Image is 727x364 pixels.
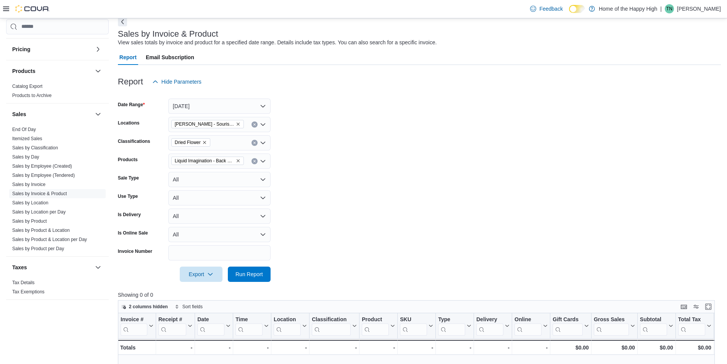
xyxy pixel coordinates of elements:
span: Hide Parameters [161,78,201,86]
div: $0.00 [640,343,673,352]
div: $0.00 [678,343,711,352]
button: Date [197,316,231,335]
div: Gift Card Sales [553,316,583,335]
button: Gift Cards [553,316,589,335]
div: Online [514,316,542,323]
div: Online [514,316,542,335]
div: Subtotal [640,316,667,323]
p: Showing 0 of 0 [118,291,721,299]
button: [DATE] [168,99,271,114]
p: Home of the Happy High [599,4,657,13]
div: Invoice # [121,316,147,335]
div: - [197,343,231,352]
input: Dark Mode [569,5,585,13]
div: Total Tax [678,316,705,323]
div: Location [274,316,301,323]
label: Is Online Sale [118,230,148,236]
span: Sales by Classification [12,145,58,151]
span: Tax Exemptions [12,289,45,295]
button: Taxes [93,263,103,272]
button: Hide Parameters [149,74,205,89]
button: Time [235,316,269,335]
button: Pricing [12,45,92,53]
button: All [168,209,271,224]
div: - [362,343,395,352]
label: Sale Type [118,175,139,181]
img: Cova [15,5,50,13]
span: Sales by Product per Day [12,246,64,252]
button: Enter fullscreen [704,302,713,311]
button: Open list of options [260,121,266,128]
span: Estevan - Souris Avenue - Fire & Flower [171,120,244,128]
h3: Sales [12,110,26,118]
div: Gross Sales [594,316,629,323]
div: Receipt # [158,316,186,323]
div: - [400,343,433,352]
div: Classification [312,316,351,335]
div: Delivery [476,316,503,323]
a: End Of Day [12,127,36,132]
p: | [660,4,662,13]
span: End Of Day [12,126,36,133]
button: Classification [312,316,357,335]
div: Type [438,316,465,335]
div: - [235,343,269,352]
div: $0.00 [594,343,635,352]
a: Sales by Employee (Tendered) [12,173,75,178]
a: Sales by Product per Day [12,246,64,251]
p: [PERSON_NAME] [677,4,721,13]
span: Run Report [235,270,263,278]
button: Gross Sales [594,316,635,335]
h3: Taxes [12,264,27,271]
a: Sales by Invoice & Product [12,191,67,196]
a: Sales by Classification [12,145,58,150]
span: Tax Details [12,280,35,286]
span: Sales by Location per Day [12,209,66,215]
a: Sales by Product [12,218,47,224]
a: Sales by Day [12,154,39,160]
h3: Report [118,77,143,86]
button: Remove Estevan - Souris Avenue - Fire & Flower from selection in this group [236,122,240,126]
h3: Sales by Invoice & Product [118,29,218,39]
div: Subtotal [640,316,667,335]
span: [PERSON_NAME] - Souris Avenue - Fire & Flower [175,120,234,128]
div: Products [6,82,109,103]
button: Receipt # [158,316,192,335]
h3: Products [12,67,35,75]
a: Sales by Location [12,200,48,205]
button: Subtotal [640,316,673,335]
div: Sales [6,125,109,256]
label: Is Delivery [118,212,141,218]
button: Sort fields [172,302,206,311]
button: Clear input [251,121,258,128]
span: Sales by Day [12,154,39,160]
a: Sales by Product & Location [12,228,70,233]
button: Delivery [476,316,509,335]
button: Remove Dried Flower from selection in this group [202,140,207,145]
div: Gross Sales [594,316,629,335]
span: Sales by Employee (Created) [12,163,72,169]
div: $0.00 [553,343,589,352]
label: Classifications [118,138,150,144]
div: - [476,343,509,352]
button: Open list of options [260,158,266,164]
div: - [514,343,548,352]
span: Email Subscription [146,50,194,65]
div: Location [274,316,301,335]
span: Report [119,50,137,65]
button: Products [12,67,92,75]
div: Time [235,316,263,335]
div: Totals [120,343,153,352]
div: - [312,343,357,352]
button: Display options [692,302,701,311]
label: Invoice Number [118,248,152,254]
a: Catalog Export [12,84,42,89]
div: Delivery [476,316,503,335]
div: Product [362,316,389,335]
button: All [168,227,271,242]
span: TN [666,4,672,13]
div: Classification [312,316,351,323]
a: Itemized Sales [12,136,42,141]
button: Run Report [228,267,271,282]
